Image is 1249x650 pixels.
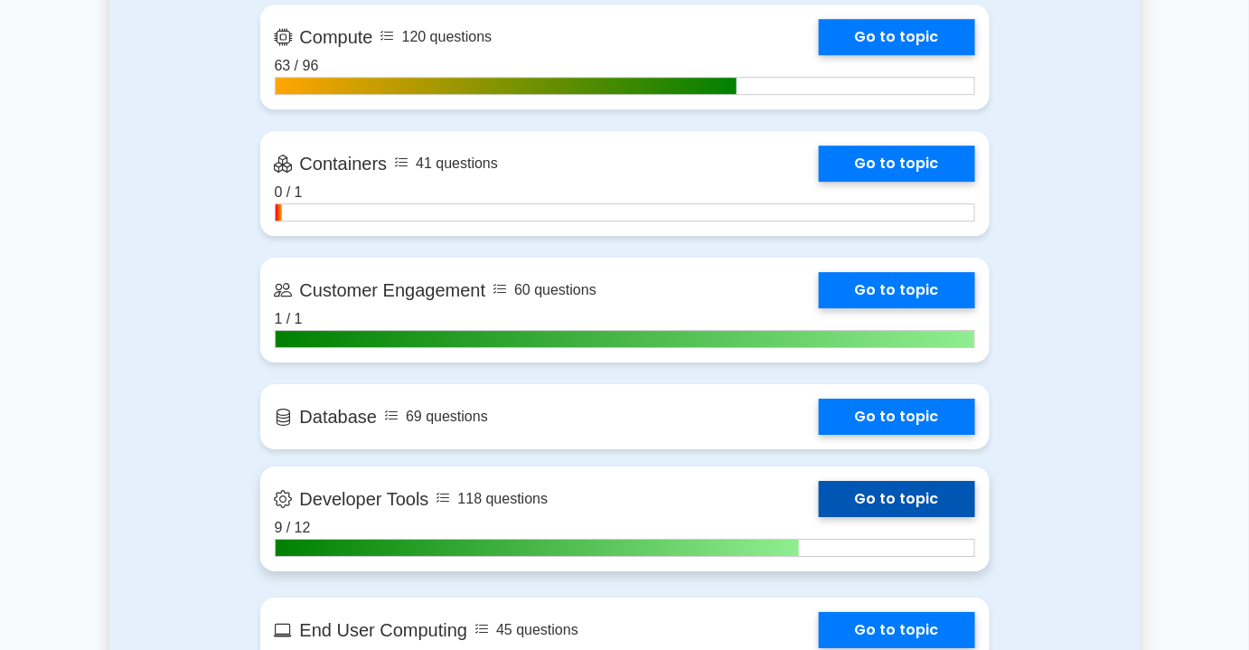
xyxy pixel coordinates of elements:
[819,272,975,308] a: Go to topic
[819,612,975,648] a: Go to topic
[819,146,975,182] a: Go to topic
[819,19,975,55] a: Go to topic
[819,399,975,435] a: Go to topic
[819,481,975,517] a: Go to topic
